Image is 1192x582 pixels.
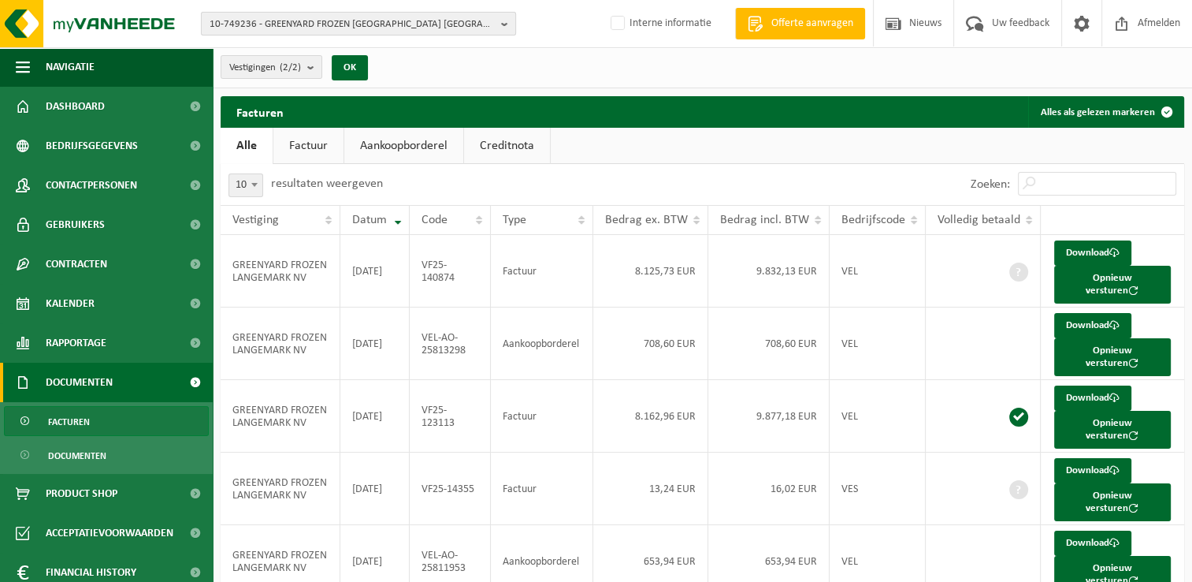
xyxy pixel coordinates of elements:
td: [DATE] [340,380,410,453]
label: resultaten weergeven [271,177,383,190]
a: Factuur [273,128,343,164]
span: Documenten [46,363,113,402]
a: Offerte aanvragen [735,8,865,39]
count: (2/2) [280,62,301,73]
span: Volledig betaald [938,214,1020,226]
td: GREENYARD FROZEN LANGEMARK NV [221,453,340,525]
label: Zoeken: [971,178,1010,191]
td: 708,60 EUR [593,308,708,380]
span: Acceptatievoorwaarden [46,513,173,553]
label: Interne informatie [607,12,711,35]
td: Aankoopborderel [491,308,592,380]
button: OK [332,55,368,80]
button: Vestigingen(2/2) [221,55,322,79]
td: VF25-123113 [410,380,491,453]
td: 9.877,18 EUR [708,380,830,453]
span: Bedrag ex. BTW [605,214,688,226]
span: Gebruikers [46,205,105,244]
span: Bedrijfscode [841,214,905,226]
a: Download [1054,313,1131,338]
td: GREENYARD FROZEN LANGEMARK NV [221,308,340,380]
td: VES [830,453,926,525]
td: VF25-140874 [410,235,491,308]
button: Opnieuw versturen [1054,483,1171,521]
button: Alles als gelezen markeren [1028,96,1183,128]
td: [DATE] [340,235,410,308]
span: 10 [229,174,262,196]
td: 13,24 EUR [593,453,708,525]
span: Bedrag incl. BTW [720,214,809,226]
a: Download [1054,458,1131,483]
span: Facturen [48,407,90,437]
a: Download [1054,386,1131,411]
td: Factuur [491,453,592,525]
a: Download [1054,241,1131,266]
a: Alle [221,128,273,164]
span: Offerte aanvragen [767,16,857,32]
span: Navigatie [46,47,95,87]
span: Kalender [46,284,95,323]
span: Bedrijfsgegevens [46,126,138,166]
span: Contactpersonen [46,166,137,205]
td: VEL-AO-25813298 [410,308,491,380]
td: 708,60 EUR [708,308,830,380]
span: Vestigingen [229,56,301,80]
span: 10 [228,173,263,197]
button: Opnieuw versturen [1054,338,1171,376]
span: Rapportage [46,323,106,363]
td: Factuur [491,235,592,308]
td: GREENYARD FROZEN LANGEMARK NV [221,235,340,308]
td: GREENYARD FROZEN LANGEMARK NV [221,380,340,453]
span: Type [503,214,526,226]
button: Opnieuw versturen [1054,411,1171,449]
a: Download [1054,531,1131,556]
td: 8.125,73 EUR [593,235,708,308]
a: Documenten [4,440,209,470]
td: [DATE] [340,308,410,380]
td: Factuur [491,380,592,453]
td: VF25-14355 [410,453,491,525]
span: Product Shop [46,474,117,513]
td: [DATE] [340,453,410,525]
td: 9.832,13 EUR [708,235,830,308]
span: Vestiging [232,214,279,226]
td: VEL [830,235,926,308]
span: Datum [352,214,387,226]
span: Contracten [46,244,107,284]
span: Code [421,214,447,226]
td: VEL [830,308,926,380]
span: Dashboard [46,87,105,126]
td: 16,02 EUR [708,453,830,525]
span: 10-749236 - GREENYARD FROZEN [GEOGRAPHIC_DATA] [GEOGRAPHIC_DATA] - [GEOGRAPHIC_DATA] [210,13,495,36]
a: Creditnota [464,128,550,164]
a: Aankoopborderel [344,128,463,164]
span: Documenten [48,441,106,471]
h2: Facturen [221,96,299,127]
button: 10-749236 - GREENYARD FROZEN [GEOGRAPHIC_DATA] [GEOGRAPHIC_DATA] - [GEOGRAPHIC_DATA] [201,12,516,35]
td: 8.162,96 EUR [593,380,708,453]
a: Facturen [4,406,209,436]
button: Opnieuw versturen [1054,266,1171,304]
td: VEL [830,380,926,453]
